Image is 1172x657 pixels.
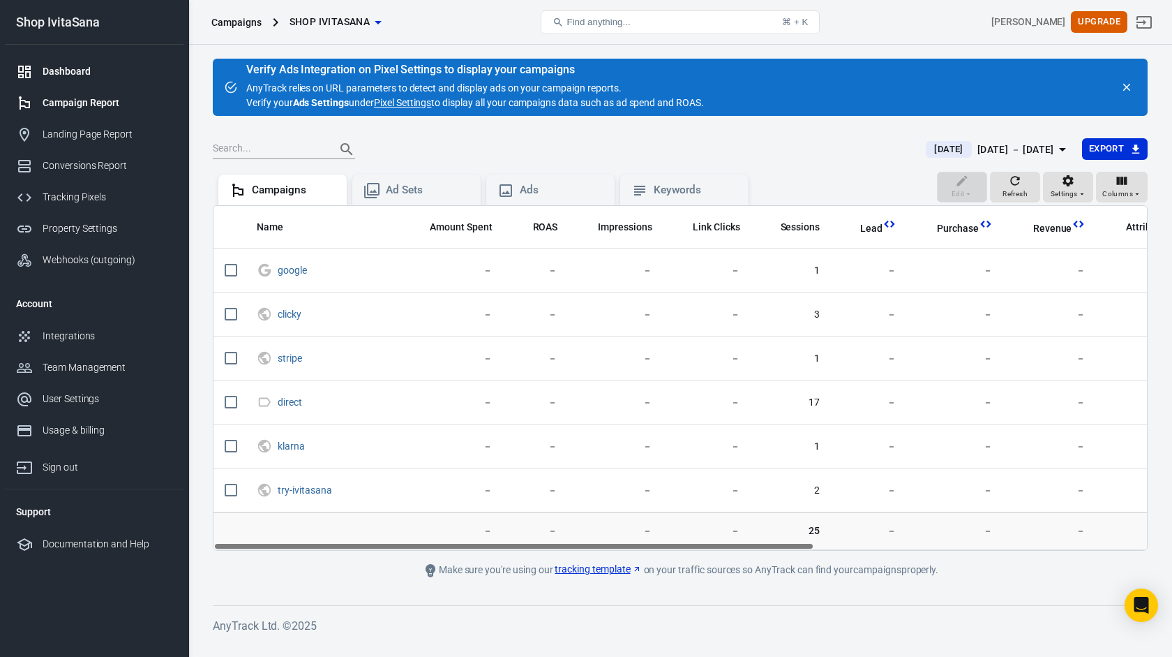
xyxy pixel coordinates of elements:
[5,320,183,352] a: Integrations
[762,221,820,235] span: Sessions
[515,308,558,322] span: －
[5,213,183,244] a: Property Settings
[257,221,301,235] span: Name
[43,253,172,267] div: Webhooks (outgoing)
[580,308,652,322] span: －
[1015,396,1086,410] span: －
[533,219,558,235] span: The total return on ad spend
[278,309,301,320] a: clicky
[762,352,820,366] span: 1
[762,524,820,538] span: 25
[675,524,740,538] span: －
[257,306,272,323] svg: UTM & Web Traffic
[1015,484,1086,498] span: －
[598,221,652,235] span: Impressions
[762,396,820,410] span: 17
[1072,217,1085,231] svg: This column is calculated from AnyTrack real-time data
[412,396,493,410] span: －
[1125,589,1158,622] div: Open Intercom Messenger
[5,383,183,415] a: User Settings
[1043,172,1093,202] button: Settings
[430,219,493,235] span: The estimated total amount of money you've spent on your campaign, ad set or ad during its schedule.
[43,392,172,406] div: User Settings
[43,127,172,142] div: Landing Page Report
[5,56,183,87] a: Dashboard
[278,309,303,319] span: clicky
[43,360,172,375] div: Team Management
[598,219,652,235] span: The number of times your ads were on screen.
[278,441,305,452] a: klarna
[257,221,283,235] span: Name
[412,484,493,498] span: －
[580,440,652,454] span: －
[5,352,183,383] a: Team Management
[842,264,896,278] span: －
[781,221,820,235] span: Sessions
[412,524,493,538] span: －
[990,172,1040,202] button: Refresh
[257,394,272,411] svg: Direct
[1033,222,1072,236] span: Revenue
[43,423,172,438] div: Usage & billing
[762,308,820,322] span: 3
[842,352,896,366] span: －
[278,485,331,496] a: try-ivitasana
[211,15,262,29] div: Campaigns
[386,183,469,198] div: Ad Sets
[1015,440,1086,454] span: －
[515,352,558,366] span: －
[919,222,979,236] span: Purchase
[412,352,493,366] span: －
[43,460,172,475] div: Sign out
[1002,188,1028,200] span: Refresh
[213,206,1147,550] div: scrollable content
[412,308,493,322] span: －
[675,308,740,322] span: －
[5,87,183,119] a: Campaign Report
[278,265,307,276] a: google
[1051,188,1078,200] span: Settings
[1015,308,1086,322] span: －
[533,221,558,235] span: ROAS
[284,9,387,35] button: Shop IvitaSana
[43,329,172,344] div: Integrations
[762,440,820,454] span: 1
[842,396,896,410] span: －
[278,441,307,451] span: klarna
[541,10,820,34] button: Find anything...⌘ + K
[882,217,896,231] svg: This column is calculated from AnyTrack real-time data
[278,265,309,275] span: google
[257,262,272,279] svg: Google
[675,484,740,498] span: －
[762,484,820,498] span: 2
[675,264,740,278] span: －
[675,440,740,454] span: －
[1102,188,1133,200] span: Columns
[252,183,336,198] div: Campaigns
[278,397,304,407] span: direct
[213,140,324,158] input: Search...
[5,119,183,150] a: Landing Page Report
[919,440,993,454] span: －
[515,524,558,538] span: －
[515,440,558,454] span: －
[842,440,896,454] span: －
[580,396,652,410] span: －
[919,264,993,278] span: －
[1015,524,1086,538] span: －
[330,133,363,166] button: Search
[555,562,641,577] a: tracking template
[675,396,740,410] span: －
[278,397,302,408] a: direct
[43,537,172,552] div: Documentation and Help
[278,353,304,363] span: stripe
[860,222,882,236] span: Lead
[430,221,493,235] span: Amount Spent
[5,16,183,29] div: Shop IvitaSana
[919,352,993,366] span: －
[919,484,993,498] span: －
[43,158,172,173] div: Conversions Report
[515,484,558,498] span: －
[693,221,740,235] span: Link Clicks
[979,217,993,231] svg: This column is calculated from AnyTrack real-time data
